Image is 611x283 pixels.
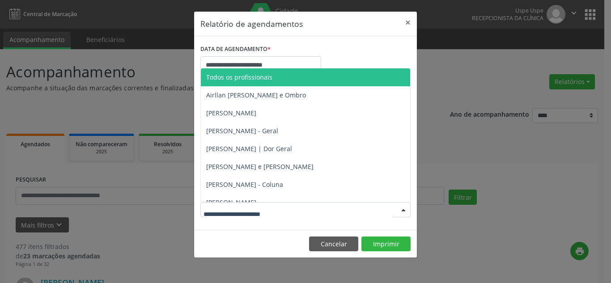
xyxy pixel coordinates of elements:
[206,180,283,189] span: [PERSON_NAME] - Coluna
[206,198,256,207] span: [PERSON_NAME]
[206,127,278,135] span: [PERSON_NAME] - Geral
[206,144,292,153] span: [PERSON_NAME] | Dor Geral
[200,42,271,56] label: DATA DE AGENDAMENTO
[206,91,306,99] span: Airllan [PERSON_NAME] e Ombro
[309,237,358,252] button: Cancelar
[399,12,417,34] button: Close
[361,237,411,252] button: Imprimir
[206,73,272,81] span: Todos os profissionais
[206,109,256,117] span: [PERSON_NAME]
[200,18,303,30] h5: Relatório de agendamentos
[206,162,314,171] span: [PERSON_NAME] e [PERSON_NAME]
